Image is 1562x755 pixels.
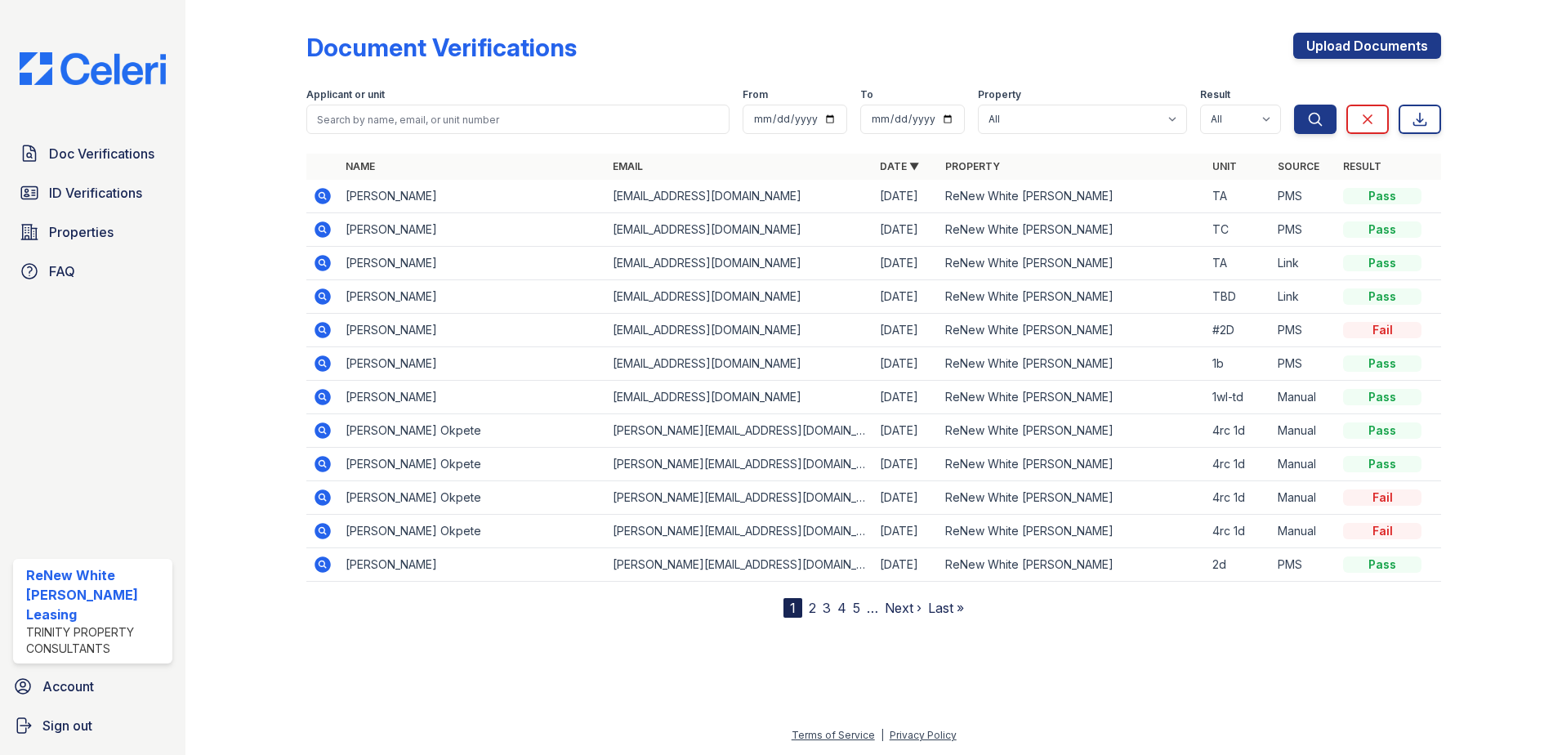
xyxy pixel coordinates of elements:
td: [PERSON_NAME][EMAIL_ADDRESS][DOMAIN_NAME] [606,515,873,548]
td: Link [1271,280,1337,314]
td: [DATE] [873,180,939,213]
div: Pass [1343,422,1421,439]
td: ReNew White [PERSON_NAME] [939,548,1206,582]
td: [PERSON_NAME] [339,548,606,582]
div: ReNew White [PERSON_NAME] Leasing [26,565,166,624]
a: Properties [13,216,172,248]
td: [EMAIL_ADDRESS][DOMAIN_NAME] [606,347,873,381]
a: Terms of Service [792,729,875,741]
td: ReNew White [PERSON_NAME] [939,381,1206,414]
label: Property [978,88,1021,101]
td: 4rc 1d [1206,515,1271,548]
a: Sign out [7,709,179,742]
label: From [743,88,768,101]
span: Properties [49,222,114,242]
td: TA [1206,247,1271,280]
td: ReNew White [PERSON_NAME] [939,280,1206,314]
td: [DATE] [873,414,939,448]
td: [PERSON_NAME] [339,314,606,347]
div: Pass [1343,556,1421,573]
label: Applicant or unit [306,88,385,101]
span: Sign out [42,716,92,735]
a: 2 [809,600,816,616]
div: Pass [1343,288,1421,305]
a: Last » [928,600,964,616]
td: 1wl-td [1206,381,1271,414]
a: Result [1343,160,1381,172]
span: … [867,598,878,618]
div: Pass [1343,355,1421,372]
td: [DATE] [873,381,939,414]
td: [DATE] [873,548,939,582]
td: ReNew White [PERSON_NAME] [939,515,1206,548]
div: Pass [1343,221,1421,238]
td: Manual [1271,448,1337,481]
div: Pass [1343,389,1421,405]
div: 1 [783,598,802,618]
td: TC [1206,213,1271,247]
td: 4rc 1d [1206,414,1271,448]
td: #2D [1206,314,1271,347]
td: 2d [1206,548,1271,582]
div: Pass [1343,188,1421,204]
a: Account [7,670,179,703]
td: [PERSON_NAME] Okpete [339,481,606,515]
td: ReNew White [PERSON_NAME] [939,414,1206,448]
td: ReNew White [PERSON_NAME] [939,314,1206,347]
td: [PERSON_NAME] Okpete [339,515,606,548]
td: Manual [1271,414,1337,448]
td: [DATE] [873,314,939,347]
td: [DATE] [873,280,939,314]
div: | [881,729,884,741]
a: FAQ [13,255,172,288]
td: [PERSON_NAME] [339,247,606,280]
div: Fail [1343,322,1421,338]
div: Fail [1343,523,1421,539]
td: Link [1271,247,1337,280]
td: [EMAIL_ADDRESS][DOMAIN_NAME] [606,180,873,213]
td: PMS [1271,180,1337,213]
td: [PERSON_NAME][EMAIL_ADDRESS][DOMAIN_NAME] [606,414,873,448]
a: Name [346,160,375,172]
td: [DATE] [873,247,939,280]
span: Doc Verifications [49,144,154,163]
td: [PERSON_NAME][EMAIL_ADDRESS][DOMAIN_NAME] [606,448,873,481]
td: [EMAIL_ADDRESS][DOMAIN_NAME] [606,314,873,347]
td: [EMAIL_ADDRESS][DOMAIN_NAME] [606,213,873,247]
a: Property [945,160,1000,172]
td: [PERSON_NAME] [339,381,606,414]
input: Search by name, email, or unit number [306,105,730,134]
td: 1b [1206,347,1271,381]
td: [EMAIL_ADDRESS][DOMAIN_NAME] [606,381,873,414]
a: Next › [885,600,922,616]
td: [PERSON_NAME] [339,347,606,381]
div: Fail [1343,489,1421,506]
td: Manual [1271,381,1337,414]
td: PMS [1271,314,1337,347]
a: Unit [1212,160,1237,172]
a: 5 [853,600,860,616]
td: [PERSON_NAME][EMAIL_ADDRESS][DOMAIN_NAME] [606,548,873,582]
td: [DATE] [873,515,939,548]
a: Date ▼ [880,160,919,172]
td: [EMAIL_ADDRESS][DOMAIN_NAME] [606,280,873,314]
td: PMS [1271,347,1337,381]
td: [DATE] [873,347,939,381]
a: 4 [837,600,846,616]
a: Email [613,160,643,172]
td: [PERSON_NAME] [339,213,606,247]
a: Doc Verifications [13,137,172,170]
td: 4rc 1d [1206,448,1271,481]
div: Trinity Property Consultants [26,624,166,657]
a: Upload Documents [1293,33,1441,59]
td: ReNew White [PERSON_NAME] [939,247,1206,280]
td: [PERSON_NAME] Okpete [339,414,606,448]
a: 3 [823,600,831,616]
td: ReNew White [PERSON_NAME] [939,347,1206,381]
a: Source [1278,160,1319,172]
div: Pass [1343,456,1421,472]
td: [PERSON_NAME] Okpete [339,448,606,481]
div: Pass [1343,255,1421,271]
label: To [860,88,873,101]
td: 4rc 1d [1206,481,1271,515]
